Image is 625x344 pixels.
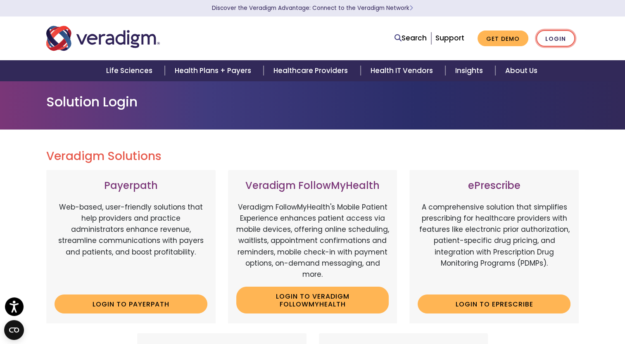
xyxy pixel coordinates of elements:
a: Support [435,33,464,43]
a: Healthcare Providers [264,60,360,81]
h3: Veradigm FollowMyHealth [236,180,389,192]
p: A comprehensive solution that simplifies prescribing for healthcare providers with features like ... [418,202,570,288]
a: Discover the Veradigm Advantage: Connect to the Veradigm NetworkLearn More [212,4,413,12]
h3: Payerpath [55,180,207,192]
a: Get Demo [478,31,528,47]
iframe: Drift Chat Widget [467,285,615,334]
span: Learn More [409,4,413,12]
button: Open CMP widget [4,320,24,340]
h1: Solution Login [46,94,579,110]
a: Login to ePrescribe [418,295,570,313]
a: Login to Payerpath [55,295,207,313]
a: Login to Veradigm FollowMyHealth [236,287,389,313]
a: Search [394,33,427,44]
a: Insights [445,60,495,81]
h3: ePrescribe [418,180,570,192]
h2: Veradigm Solutions [46,149,579,163]
img: Veradigm logo [46,25,160,52]
a: Health Plans + Payers [165,60,264,81]
p: Veradigm FollowMyHealth's Mobile Patient Experience enhances patient access via mobile devices, o... [236,202,389,280]
a: Health IT Vendors [361,60,445,81]
a: Login [536,30,575,47]
p: Web-based, user-friendly solutions that help providers and practice administrators enhance revenu... [55,202,207,288]
a: Life Sciences [96,60,165,81]
a: About Us [495,60,547,81]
